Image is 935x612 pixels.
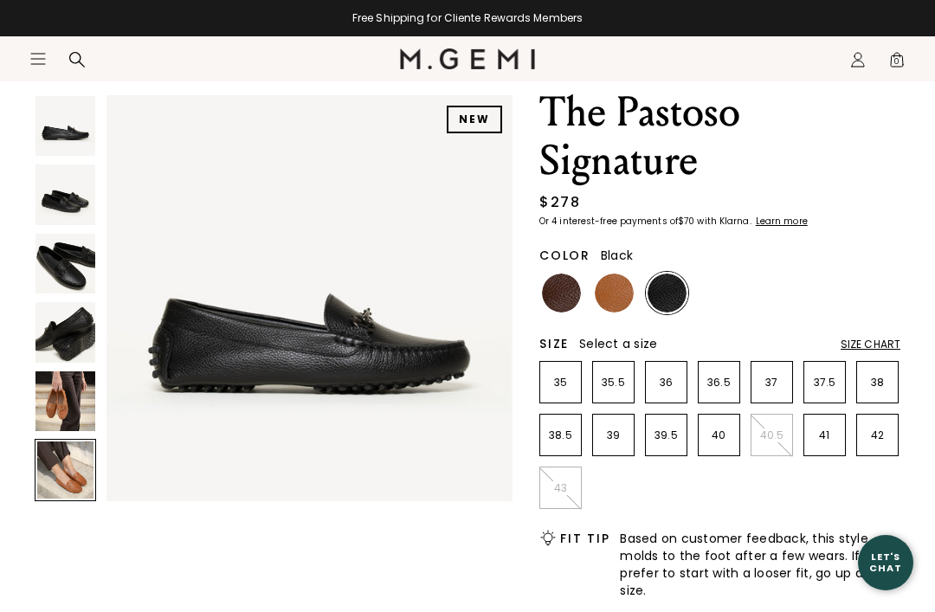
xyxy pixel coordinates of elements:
[858,551,913,573] div: Let's Chat
[593,428,634,442] p: 39
[539,337,569,351] h2: Size
[560,531,609,545] h2: Fit Tip
[539,88,900,185] h1: The Pastoso Signature
[699,376,739,390] p: 36.5
[540,428,581,442] p: 38.5
[857,428,898,442] p: 42
[540,481,581,495] p: 43
[35,96,95,156] img: The Pastoso Signature
[646,376,687,390] p: 36
[804,428,845,442] p: 41
[751,428,792,442] p: 40.5
[601,247,633,264] span: Black
[751,376,792,390] p: 37
[35,164,95,224] img: The Pastoso Signature
[620,530,900,599] span: Based on customer feedback, this style molds to the foot after a few wears. If you prefer to star...
[35,302,95,362] img: The Pastoso Signature
[539,215,678,228] klarna-placement-style-body: Or 4 interest-free payments of
[106,95,513,501] img: The Pastoso Signature
[699,428,739,442] p: 40
[539,192,580,213] div: $278
[697,215,753,228] klarna-placement-style-body: with Klarna
[756,215,808,228] klarna-placement-style-cta: Learn more
[678,215,694,228] klarna-placement-style-amount: $70
[400,48,536,69] img: M.Gemi
[888,55,906,72] span: 0
[754,216,808,227] a: Learn more
[593,376,634,390] p: 35.5
[539,248,590,262] h2: Color
[447,106,502,133] div: NEW
[595,274,634,312] img: Tan
[857,376,898,390] p: 38
[804,376,845,390] p: 37.5
[648,274,687,312] img: Black
[29,50,47,68] button: Open site menu
[579,335,657,352] span: Select a size
[540,376,581,390] p: 35
[35,371,95,431] img: The Pastoso Signature
[542,274,581,312] img: Chocolate
[646,428,687,442] p: 39.5
[35,234,95,293] img: The Pastoso Signature
[841,338,900,351] div: Size Chart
